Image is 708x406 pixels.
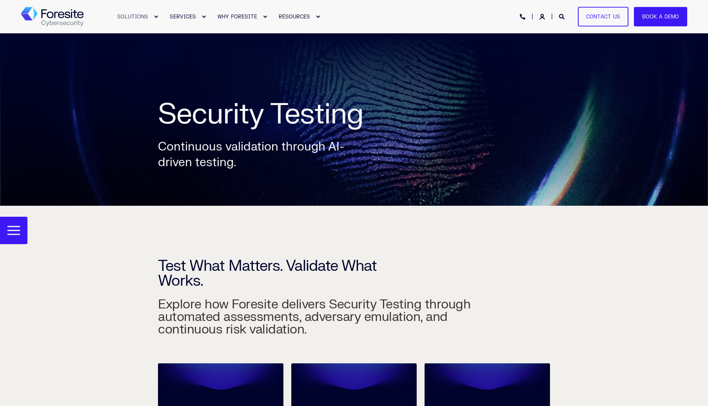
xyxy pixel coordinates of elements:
div: Expand SOLUTIONS [154,14,158,19]
div: Continuous validation through AI-driven testing. [158,139,354,170]
div: Expand WHY FORESITE [263,14,267,19]
h3: Explore how Foresite delivers Security Testing through automated assessments, adversary emulation... [158,243,472,336]
a: Login [539,13,546,20]
a: Back to Home [21,7,84,27]
a: Contact Us [578,7,628,27]
a: Book a Demo [634,7,687,27]
span: Security Testing [158,96,363,132]
div: Expand SERVICES [202,14,206,19]
a: Open Search [559,13,566,20]
span: SOLUTIONS [117,13,148,20]
span: RESOURCES [279,13,310,20]
img: Foresite logo, a hexagon shape of blues with a directional arrow to the right hand side, and the ... [21,7,84,27]
div: Expand RESOURCES [316,14,320,19]
h2: Test What Matters. Validate What Works. [158,204,421,288]
span: WHY FORESITE [218,13,257,20]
